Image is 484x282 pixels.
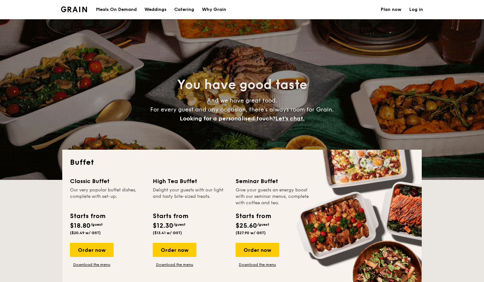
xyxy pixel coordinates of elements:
[70,231,101,235] span: ($20.49 w/ GST)
[91,222,103,227] span: /guest
[236,231,266,235] span: ($27.90 w/ GST)
[61,6,87,12] a: Logotype
[153,262,196,267] a: Download the menu
[153,177,228,186] div: High Tea Buffet
[236,187,311,206] div: Give your guests an energy boost with our seminar menus, complete with coffee and tea.
[70,157,414,168] h2: Buffet
[180,115,275,122] span: Looking for a personalised touch?
[236,177,311,186] div: Seminar Buffet
[70,243,114,257] div: Order now
[153,231,182,235] span: ($13.41 w/ GST)
[70,262,114,267] a: Download the menu
[173,222,186,227] span: /guest
[70,177,145,186] div: Classic Buffet
[70,211,105,221] div: Starts from
[153,243,196,257] div: Order now
[70,222,91,230] span: $18.80
[236,222,257,230] span: $25.60
[177,77,307,93] span: You have good taste
[150,97,334,122] span: And we have great food. For every guest and any occasion, there’s always room for Grain.
[153,211,188,221] div: Starts from
[153,187,228,206] div: Delight your guests with our light and tasty bite-sized treats.
[236,211,271,221] div: Starts from
[61,6,87,12] img: Grain
[257,222,269,227] span: /guest
[275,115,305,122] span: Let's chat.
[236,262,279,267] a: Download the menu
[153,222,173,230] span: $12.30
[236,243,279,257] div: Order now
[70,187,145,206] div: Our very popular buffet dishes, complete with set-up.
